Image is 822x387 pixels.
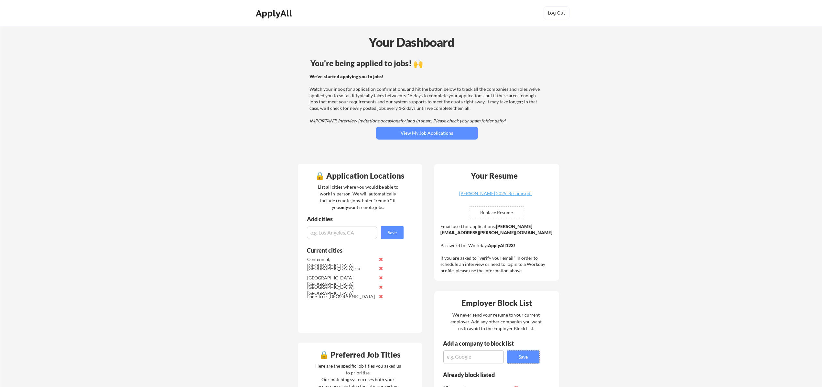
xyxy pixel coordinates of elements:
div: Email used for applications: Password for Workday: If you are asked to "verify your email" in ord... [440,223,555,274]
button: Save [381,226,404,239]
div: Current cities [307,247,396,253]
strong: only [339,204,348,210]
div: Centennial, [GEOGRAPHIC_DATA] [307,256,375,269]
div: Add cities [307,216,405,222]
div: Your Dashboard [1,33,822,51]
div: 🔒 Application Locations [300,172,420,180]
div: Your Resume [462,172,526,180]
em: IMPORTANT: Interview invitations occasionally land in spam. Please check your spam folder daily! [309,118,506,123]
div: [PERSON_NAME] 2025_Resume.pdf [457,191,534,196]
strong: ApplyAll123! [488,243,515,248]
div: [GEOGRAPHIC_DATA], co [307,265,375,272]
button: Log Out [544,6,569,19]
div: Lone Tree, [GEOGRAPHIC_DATA] [307,293,375,300]
input: e.g. Los Angeles, CA [307,226,377,239]
div: Already block listed [443,372,531,378]
div: Employer Block List [437,299,557,307]
div: We never send your resume to your current employer. Add any other companies you want us to avoid ... [450,311,542,332]
div: [GEOGRAPHIC_DATA], [GEOGRAPHIC_DATA] [307,284,375,297]
div: List all cities where you would be able to work in-person. We will automatically include remote j... [314,183,403,211]
strong: We've started applying you to jobs! [309,74,383,79]
strong: [PERSON_NAME][EMAIL_ADDRESS][PERSON_NAME][DOMAIN_NAME] [440,224,552,235]
div: Add a company to block list [443,340,524,346]
button: View My Job Applications [376,127,478,140]
a: [PERSON_NAME] 2025_Resume.pdf [457,191,534,201]
div: ApplyAll [256,8,294,19]
div: 🔒 Preferred Job Titles [300,351,420,359]
div: You're being applied to jobs! 🙌 [310,59,544,67]
div: Watch your inbox for application confirmations, and hit the button below to track all the compani... [309,73,543,124]
button: Save [507,350,539,363]
div: [GEOGRAPHIC_DATA], [GEOGRAPHIC_DATA] [307,275,375,287]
